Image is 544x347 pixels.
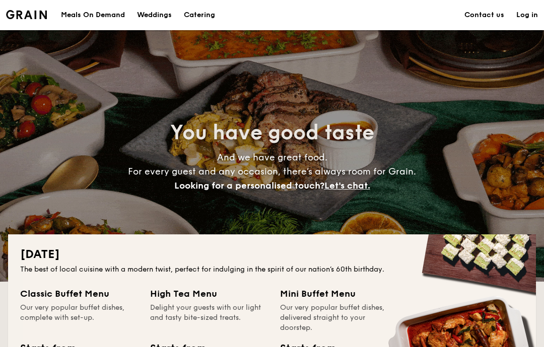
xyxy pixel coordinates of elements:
[20,303,138,333] div: Our very popular buffet dishes, complete with set-up.
[20,246,524,263] h2: [DATE]
[20,265,524,275] div: The best of local cuisine with a modern twist, perfect for indulging in the spirit of our nation’...
[150,287,268,301] div: High Tea Menu
[150,303,268,333] div: Delight your guests with our light and tasty bite-sized treats.
[280,303,398,333] div: Our very popular buffet dishes, delivered straight to your doorstep.
[20,287,138,301] div: Classic Buffet Menu
[6,10,47,19] a: Logotype
[280,287,398,301] div: Mini Buffet Menu
[6,10,47,19] img: Grain
[324,180,370,191] span: Let's chat.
